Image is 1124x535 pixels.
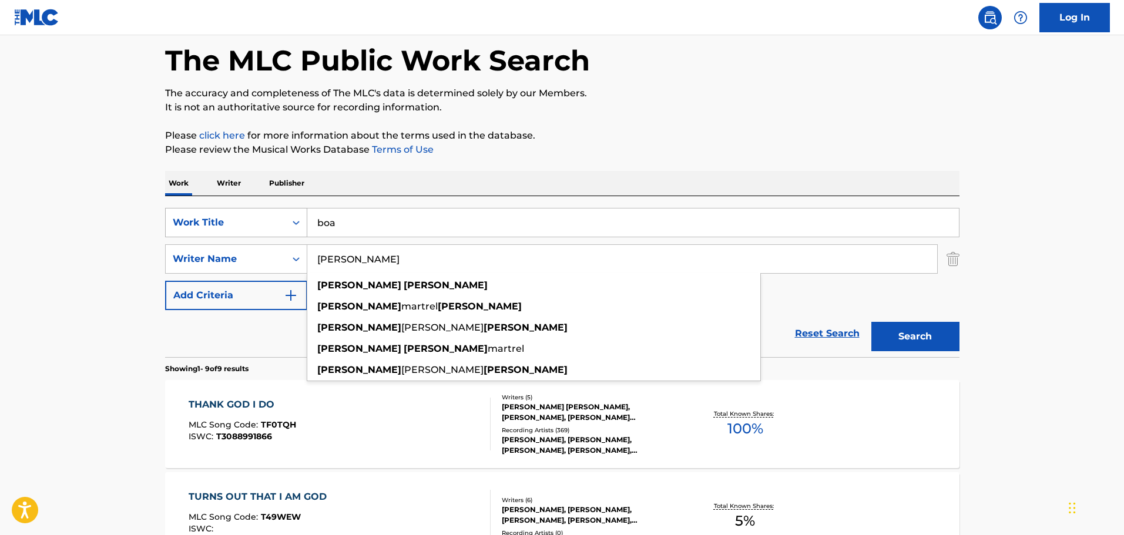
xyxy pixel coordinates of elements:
[714,409,777,418] p: Total Known Shares:
[189,398,296,412] div: THANK GOD I DO
[1039,3,1110,32] a: Log In
[502,504,679,526] div: [PERSON_NAME], [PERSON_NAME], [PERSON_NAME], [PERSON_NAME], [PERSON_NAME], [PERSON_NAME]
[317,301,401,312] strong: [PERSON_NAME]
[189,431,216,442] span: ISWC :
[199,130,245,141] a: click here
[165,43,590,78] h1: The MLC Public Work Search
[714,502,777,510] p: Total Known Shares:
[165,129,959,143] p: Please for more information about the terms used in the database.
[502,402,679,423] div: [PERSON_NAME] [PERSON_NAME], [PERSON_NAME], [PERSON_NAME] [PERSON_NAME], [PERSON_NAME], [PERSON_N...
[165,208,959,357] form: Search Form
[401,364,484,375] span: [PERSON_NAME]
[1065,479,1124,535] iframe: Chat Widget
[404,280,488,291] strong: [PERSON_NAME]
[1014,11,1028,25] img: help
[317,343,401,354] strong: [PERSON_NAME]
[284,288,298,302] img: 9d2ae6d4665cec9f34b9.svg
[502,426,679,435] div: Recording Artists ( 369 )
[370,144,434,155] a: Terms of Use
[484,322,568,333] strong: [PERSON_NAME]
[401,301,438,312] span: martrel
[317,364,401,375] strong: [PERSON_NAME]
[871,322,959,351] button: Search
[165,143,959,157] p: Please review the Musical Works Database
[165,100,959,115] p: It is not an authoritative source for recording information.
[438,301,522,312] strong: [PERSON_NAME]
[502,393,679,402] div: Writers ( 5 )
[165,380,959,468] a: THANK GOD I DOMLC Song Code:TF0TQHISWC:T3088991866Writers (5)[PERSON_NAME] [PERSON_NAME], [PERSON...
[14,9,59,26] img: MLC Logo
[484,364,568,375] strong: [PERSON_NAME]
[404,343,488,354] strong: [PERSON_NAME]
[1009,6,1032,29] div: Help
[213,171,244,196] p: Writer
[173,252,279,266] div: Writer Name
[317,280,401,291] strong: [PERSON_NAME]
[947,244,959,274] img: Delete Criterion
[727,418,763,439] span: 100 %
[189,512,261,522] span: MLC Song Code :
[189,523,216,534] span: ISWC :
[978,6,1002,29] a: Public Search
[189,419,261,430] span: MLC Song Code :
[165,364,249,374] p: Showing 1 - 9 of 9 results
[165,86,959,100] p: The accuracy and completeness of The MLC's data is determined solely by our Members.
[266,171,308,196] p: Publisher
[317,322,401,333] strong: [PERSON_NAME]
[488,343,524,354] span: martrel
[189,490,333,504] div: TURNS OUT THAT I AM GOD
[735,510,755,531] span: 5 %
[165,171,192,196] p: Work
[261,512,301,522] span: T49WEW
[1069,490,1076,526] div: Drag
[502,496,679,504] div: Writers ( 6 )
[789,321,865,346] a: Reset Search
[165,281,307,310] button: Add Criteria
[502,435,679,456] div: [PERSON_NAME], [PERSON_NAME], [PERSON_NAME], [PERSON_NAME], [PERSON_NAME]
[401,322,484,333] span: [PERSON_NAME]
[216,431,272,442] span: T3088991866
[983,11,997,25] img: search
[173,216,279,230] div: Work Title
[261,419,296,430] span: TF0TQH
